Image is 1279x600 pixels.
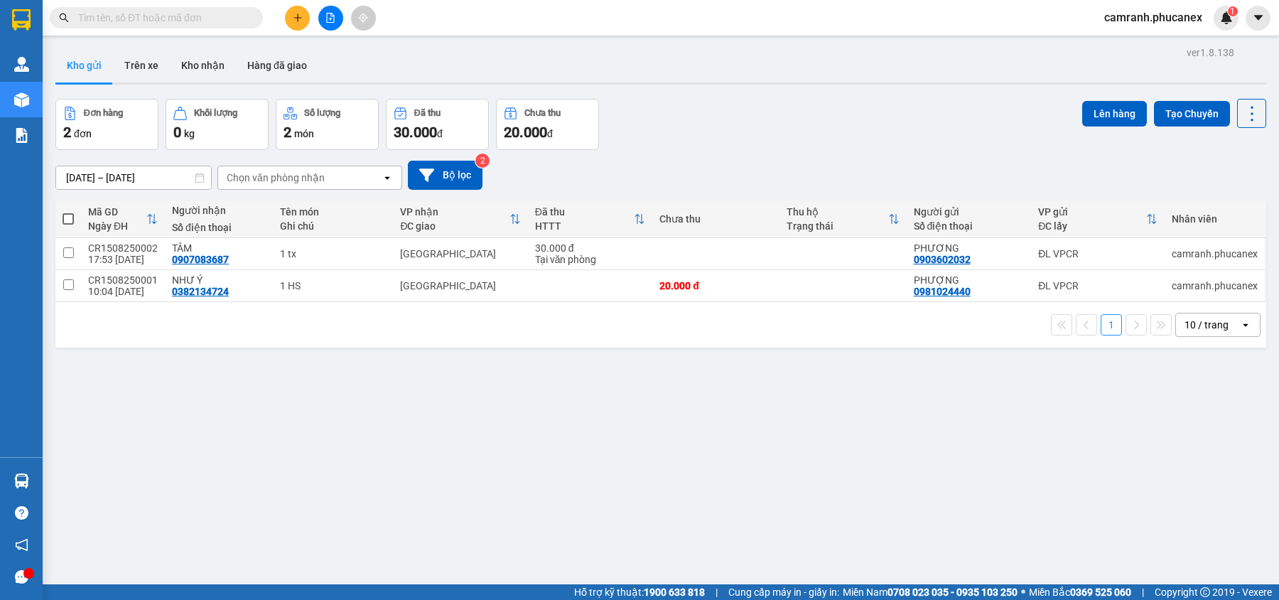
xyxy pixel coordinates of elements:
button: 1 [1101,314,1122,336]
input: Select a date range. [56,166,211,189]
div: Số lượng [304,108,340,118]
div: camranh.phucanex [1172,280,1258,291]
span: đ [437,128,443,139]
div: Đơn hàng [84,108,123,118]
svg: open [1240,319,1251,331]
strong: 0708 023 035 - 0935 103 250 [887,586,1018,598]
th: Toggle SortBy [528,200,653,238]
div: Người gửi [914,206,1025,218]
span: plus [293,13,303,23]
div: 10:04 [DATE] [88,286,158,297]
span: caret-down [1252,11,1265,24]
div: ĐL VPCR [1038,248,1157,259]
div: 1 HS [280,280,386,291]
span: question-circle [15,506,28,520]
button: Đã thu30.000đ [386,99,489,150]
img: warehouse-icon [14,92,29,107]
div: Mã GD [88,206,146,218]
div: 0981024440 [914,286,971,297]
img: solution-icon [14,128,29,143]
input: Tìm tên, số ĐT hoặc mã đơn [78,10,246,26]
div: CR1508250001 [88,274,158,286]
button: Chưa thu20.000đ [496,99,599,150]
th: Toggle SortBy [1031,200,1165,238]
div: Tên món [280,206,386,218]
div: 0382134724 [172,286,229,297]
span: search [59,13,69,23]
div: PHƯƠNG [914,242,1025,254]
button: Lên hàng [1082,101,1147,127]
span: notification [15,538,28,552]
div: Ngày ĐH [88,220,146,232]
button: Khối lượng0kg [166,99,269,150]
div: Chưa thu [524,108,561,118]
button: file-add [318,6,343,31]
div: [GEOGRAPHIC_DATA] [400,280,520,291]
div: Chưa thu [659,213,772,225]
div: ĐC lấy [1038,220,1146,232]
span: | [716,584,718,600]
div: Trạng thái [787,220,888,232]
span: camranh.phucanex [1093,9,1214,26]
button: Trên xe [113,48,170,82]
div: Tại văn phòng [535,254,646,265]
div: camranh.phucanex [1172,248,1258,259]
div: Ghi chú [280,220,386,232]
img: warehouse-icon [14,57,29,72]
div: [GEOGRAPHIC_DATA] [400,248,520,259]
div: CR1508250002 [88,242,158,254]
div: Người nhận [172,205,266,216]
div: Số điện thoại [172,222,266,233]
div: 17:53 [DATE] [88,254,158,265]
button: Kho gửi [55,48,113,82]
img: warehouse-icon [14,473,29,488]
span: món [294,128,314,139]
th: Toggle SortBy [393,200,527,238]
span: copyright [1200,587,1210,597]
th: Toggle SortBy [81,200,165,238]
button: caret-down [1246,6,1270,31]
button: Hàng đã giao [236,48,318,82]
img: icon-new-feature [1220,11,1233,24]
div: HTTT [535,220,635,232]
div: 30.000 đ [535,242,646,254]
button: Tạo Chuyến [1154,101,1230,127]
span: message [15,570,28,584]
div: PHƯỢNG [914,274,1025,286]
strong: 0369 525 060 [1070,586,1131,598]
div: Thu hộ [787,206,888,218]
div: 0907083687 [172,254,229,265]
th: Toggle SortBy [779,200,907,238]
div: Khối lượng [194,108,237,118]
div: TÂM [172,242,266,254]
div: Số điện thoại [914,220,1025,232]
span: Cung cấp máy in - giấy in: [728,584,839,600]
span: ⚪️ [1021,589,1025,595]
div: ĐC giao [400,220,509,232]
span: Miền Bắc [1029,584,1131,600]
button: aim [351,6,376,31]
button: Đơn hàng2đơn [55,99,158,150]
span: Hỗ trợ kỹ thuật: [574,584,705,600]
span: 2 [63,124,71,141]
sup: 2 [475,154,490,168]
span: kg [184,128,195,139]
button: plus [285,6,310,31]
span: đơn [74,128,92,139]
button: Bộ lọc [408,161,482,190]
span: 1 [1230,6,1235,16]
span: aim [358,13,368,23]
div: VP gửi [1038,206,1146,218]
div: Đã thu [535,206,635,218]
div: 10 / trang [1184,318,1229,332]
button: Số lượng2món [276,99,379,150]
strong: 1900 633 818 [644,586,705,598]
div: NHƯ Ý [172,274,266,286]
button: Kho nhận [170,48,236,82]
span: 30.000 [394,124,437,141]
span: 20.000 [504,124,547,141]
div: 1 tx [280,248,386,259]
div: Chọn văn phòng nhận [227,171,325,185]
div: 0903602032 [914,254,971,265]
img: logo-vxr [12,9,31,31]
